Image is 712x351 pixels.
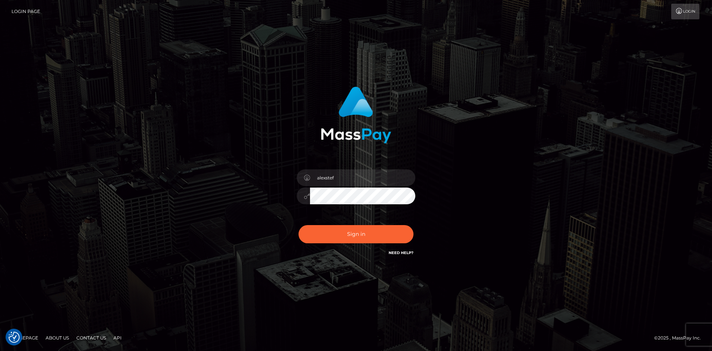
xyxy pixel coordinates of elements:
[654,334,706,342] div: © 2025 , MassPay Inc.
[671,4,699,19] a: Login
[11,4,40,19] a: Login Page
[73,332,109,344] a: Contact Us
[299,225,413,243] button: Sign in
[8,332,41,344] a: Homepage
[389,250,413,255] a: Need Help?
[310,169,415,186] input: Username...
[43,332,72,344] a: About Us
[111,332,125,344] a: API
[321,87,391,143] img: MassPay Login
[9,332,20,343] img: Revisit consent button
[9,332,20,343] button: Consent Preferences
